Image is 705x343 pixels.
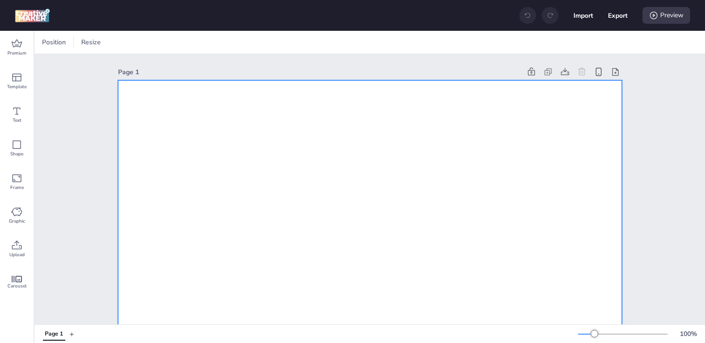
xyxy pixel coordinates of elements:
[9,251,25,259] span: Upload
[79,37,103,47] span: Resize
[118,67,521,77] div: Page 1
[13,117,21,124] span: Text
[15,8,50,22] img: logo Creative Maker
[7,282,27,290] span: Carousel
[9,217,25,225] span: Graphic
[10,184,24,191] span: Frame
[40,37,68,47] span: Position
[7,83,27,91] span: Template
[677,329,699,339] div: 100 %
[7,49,27,57] span: Premium
[10,150,23,158] span: Shape
[45,330,63,338] div: Page 1
[573,6,593,25] button: Import
[608,6,628,25] button: Export
[70,326,74,342] button: +
[38,326,70,342] div: Tabs
[642,7,690,24] div: Preview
